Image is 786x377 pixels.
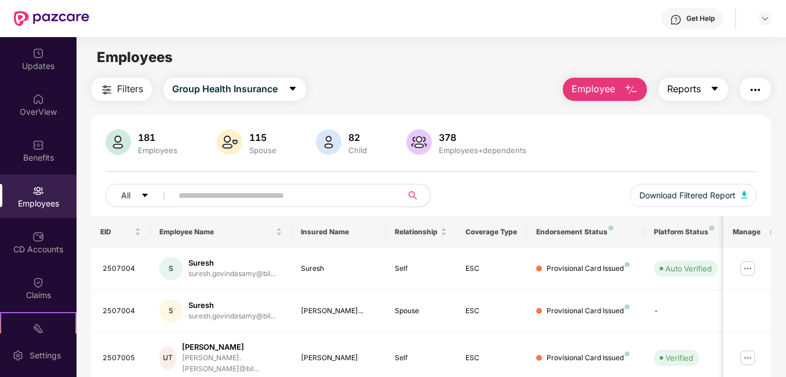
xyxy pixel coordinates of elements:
div: [PERSON_NAME]... [301,306,377,317]
span: Employee Name [159,227,274,237]
th: Insured Name [292,216,386,248]
img: New Pazcare Logo [14,11,89,26]
img: svg+xml;base64,PHN2ZyB4bWxucz0iaHR0cDovL3d3dy53My5vcmcvMjAwMC9zdmciIHhtbG5zOnhsaW5rPSJodHRwOi8vd3... [217,129,242,155]
button: Employee [563,78,647,101]
span: Employee [572,82,615,96]
div: 115 [247,132,279,143]
img: svg+xml;base64,PHN2ZyBpZD0iQ2xhaW0iIHhtbG5zPSJodHRwOi8vd3d3LnczLm9yZy8yMDAwL3N2ZyIgd2lkdGg9IjIwIi... [32,277,44,288]
div: 2507005 [103,353,141,364]
div: Endorsement Status [536,227,635,237]
th: Manage [723,216,770,248]
img: svg+xml;base64,PHN2ZyB4bWxucz0iaHR0cDovL3d3dy53My5vcmcvMjAwMC9zdmciIHdpZHRoPSI4IiBoZWlnaHQ9IjgiIH... [625,304,629,309]
span: EID [100,227,132,237]
div: S [159,299,183,322]
img: svg+xml;base64,PHN2ZyB4bWxucz0iaHR0cDovL3d3dy53My5vcmcvMjAwMC9zdmciIHdpZHRoPSI4IiBoZWlnaHQ9IjgiIH... [609,226,613,230]
div: [PERSON_NAME] [301,353,377,364]
img: manageButton [738,259,757,278]
img: svg+xml;base64,PHN2ZyBpZD0iSGVscC0zMngzMiIgeG1sbnM9Imh0dHA6Ly93d3cudzMub3JnLzIwMDAvc3ZnIiB3aWR0aD... [670,14,682,26]
span: caret-down [710,84,719,95]
img: svg+xml;base64,PHN2ZyB4bWxucz0iaHR0cDovL3d3dy53My5vcmcvMjAwMC9zdmciIHhtbG5zOnhsaW5rPSJodHRwOi8vd3... [406,129,432,155]
img: svg+xml;base64,PHN2ZyB4bWxucz0iaHR0cDovL3d3dy53My5vcmcvMjAwMC9zdmciIHhtbG5zOnhsaW5rPSJodHRwOi8vd3... [316,129,341,155]
img: svg+xml;base64,PHN2ZyB4bWxucz0iaHR0cDovL3d3dy53My5vcmcvMjAwMC9zdmciIHdpZHRoPSIyMSIgaGVpZ2h0PSIyMC... [32,322,44,334]
th: EID [91,216,150,248]
div: ESC [465,353,518,364]
span: All [121,189,130,202]
div: ESC [465,263,518,274]
img: svg+xml;base64,PHN2ZyB4bWxucz0iaHR0cDovL3d3dy53My5vcmcvMjAwMC9zdmciIHdpZHRoPSI4IiBoZWlnaHQ9IjgiIH... [709,226,714,230]
div: suresh.govindasamy@bil... [188,269,276,280]
button: search [402,184,431,207]
div: 378 [436,132,529,143]
button: Reportscaret-down [658,78,728,101]
img: svg+xml;base64,PHN2ZyB4bWxucz0iaHR0cDovL3d3dy53My5vcmcvMjAwMC9zdmciIHhtbG5zOnhsaW5rPSJodHRwOi8vd3... [624,83,638,97]
button: Allcaret-down [105,184,176,207]
div: Spouse [395,306,447,317]
div: 2507004 [103,263,141,274]
img: svg+xml;base64,PHN2ZyBpZD0iU2V0dGluZy0yMHgyMCIgeG1sbnM9Imh0dHA6Ly93d3cudzMub3JnLzIwMDAvc3ZnIiB3aW... [12,350,24,361]
img: svg+xml;base64,PHN2ZyB4bWxucz0iaHR0cDovL3d3dy53My5vcmcvMjAwMC9zdmciIHhtbG5zOnhsaW5rPSJodHRwOi8vd3... [741,191,747,198]
span: caret-down [288,84,297,95]
img: svg+xml;base64,PHN2ZyBpZD0iQmVuZWZpdHMiIHhtbG5zPSJodHRwOi8vd3d3LnczLm9yZy8yMDAwL3N2ZyIgd2lkdGg9Ij... [32,139,44,151]
div: ESC [465,306,518,317]
div: Get Help [686,14,715,23]
div: UT [159,346,176,369]
span: Download Filtered Report [639,189,736,202]
img: svg+xml;base64,PHN2ZyBpZD0iRW1wbG95ZWVzIiB4bWxucz0iaHR0cDovL3d3dy53My5vcmcvMjAwMC9zdmciIHdpZHRoPS... [32,185,44,197]
div: Provisional Card Issued [547,263,629,274]
div: Self [395,263,447,274]
div: Child [346,146,369,155]
div: Auto Verified [665,263,712,274]
img: svg+xml;base64,PHN2ZyB4bWxucz0iaHR0cDovL3d3dy53My5vcmcvMjAwMC9zdmciIHdpZHRoPSI4IiBoZWlnaHQ9IjgiIH... [625,262,629,267]
img: svg+xml;base64,PHN2ZyB4bWxucz0iaHR0cDovL3d3dy53My5vcmcvMjAwMC9zdmciIHhtbG5zOnhsaW5rPSJodHRwOi8vd3... [105,129,131,155]
th: Employee Name [150,216,292,248]
span: caret-down [141,191,149,201]
div: [PERSON_NAME].[PERSON_NAME]@bil... [182,353,282,375]
div: Platform Status [654,227,718,237]
div: Spouse [247,146,279,155]
button: Group Health Insurancecaret-down [163,78,306,101]
div: Suresh [301,263,377,274]
div: Provisional Card Issued [547,306,629,317]
img: svg+xml;base64,PHN2ZyBpZD0iSG9tZSIgeG1sbnM9Imh0dHA6Ly93d3cudzMub3JnLzIwMDAvc3ZnIiB3aWR0aD0iMjAiIG... [32,93,44,105]
img: svg+xml;base64,PHN2ZyBpZD0iRHJvcGRvd24tMzJ4MzIiIHhtbG5zPSJodHRwOi8vd3d3LnczLm9yZy8yMDAwL3N2ZyIgd2... [760,14,770,23]
button: Download Filtered Report [630,184,756,207]
img: manageButton [738,349,757,367]
td: - [645,290,727,332]
div: 181 [136,132,180,143]
span: Group Health Insurance [172,82,278,96]
span: Reports [667,82,701,96]
div: Self [395,353,447,364]
span: Employees [97,49,173,66]
img: svg+xml;base64,PHN2ZyB4bWxucz0iaHR0cDovL3d3dy53My5vcmcvMjAwMC9zdmciIHdpZHRoPSIyNCIgaGVpZ2h0PSIyNC... [748,83,762,97]
div: S [159,257,183,280]
div: Employees+dependents [436,146,529,155]
img: svg+xml;base64,PHN2ZyBpZD0iVXBkYXRlZCIgeG1sbnM9Imh0dHA6Ly93d3cudzMub3JnLzIwMDAvc3ZnIiB3aWR0aD0iMj... [32,48,44,59]
span: Filters [117,82,143,96]
button: Filters [91,78,152,101]
div: 2507004 [103,306,141,317]
img: svg+xml;base64,PHN2ZyB4bWxucz0iaHR0cDovL3d3dy53My5vcmcvMjAwMC9zdmciIHdpZHRoPSI4IiBoZWlnaHQ9IjgiIH... [625,351,629,356]
div: Suresh [188,258,276,269]
div: suresh.govindasamy@bil... [188,311,276,322]
div: [PERSON_NAME] [182,342,282,353]
th: Relationship [385,216,456,248]
div: Employees [136,146,180,155]
div: Settings [26,350,64,361]
div: Provisional Card Issued [547,353,629,364]
div: 82 [346,132,369,143]
img: svg+xml;base64,PHN2ZyB4bWxucz0iaHR0cDovL3d3dy53My5vcmcvMjAwMC9zdmciIHdpZHRoPSIyNCIgaGVpZ2h0PSIyNC... [100,83,114,97]
div: Verified [665,352,693,364]
span: search [402,191,424,200]
div: Suresh [188,300,276,311]
th: Coverage Type [456,216,527,248]
span: Relationship [395,227,438,237]
img: svg+xml;base64,PHN2ZyBpZD0iQ0RfQWNjb3VudHMiIGRhdGEtbmFtZT0iQ0QgQWNjb3VudHMiIHhtbG5zPSJodHRwOi8vd3... [32,231,44,242]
